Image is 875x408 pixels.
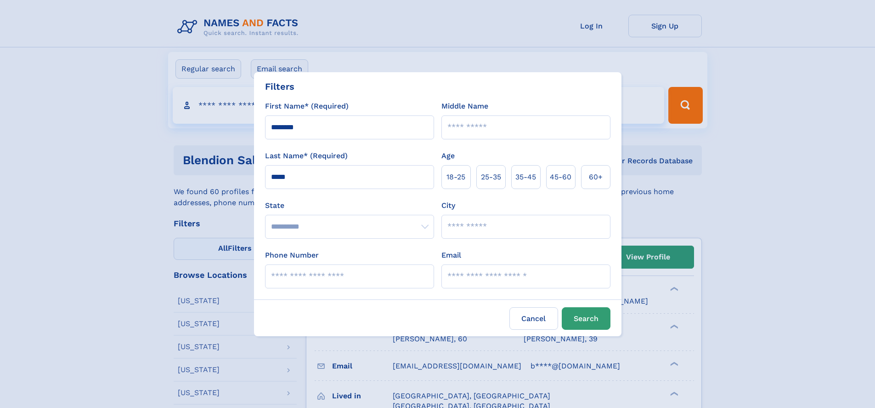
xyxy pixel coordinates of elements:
button: Search [562,307,610,330]
span: 35‑45 [515,172,536,183]
label: Phone Number [265,250,319,261]
span: 45‑60 [550,172,571,183]
div: Filters [265,80,294,93]
label: Age [441,150,455,161]
span: 25‑35 [481,172,501,183]
span: 60+ [589,172,603,183]
label: Middle Name [441,101,488,112]
label: State [265,200,434,211]
label: First Name* (Required) [265,101,349,112]
label: Email [441,250,461,261]
span: 18‑25 [446,172,465,183]
label: City [441,200,455,211]
label: Cancel [509,307,558,330]
label: Last Name* (Required) [265,150,348,161]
